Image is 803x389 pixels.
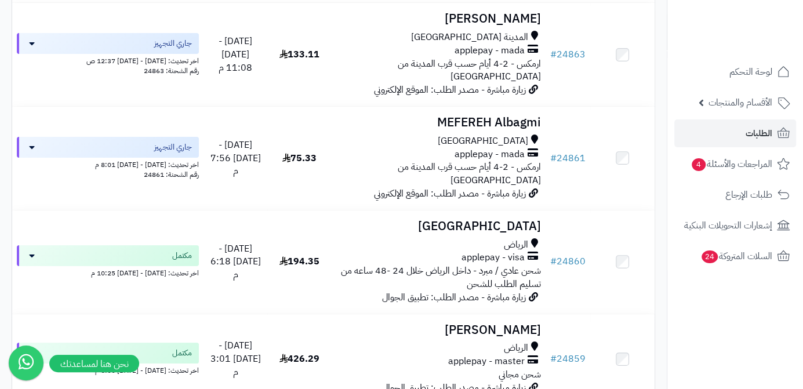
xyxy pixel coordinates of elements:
span: [DATE] - [DATE] 11:08 م [219,34,252,75]
span: لوحة التحكم [729,64,772,80]
a: #24860 [550,255,586,268]
span: # [550,151,557,165]
span: الرياض [504,341,528,355]
span: ارمكس - 2-4 أيام حسب قرب المدينة من [GEOGRAPHIC_DATA] [398,57,541,84]
a: السلات المتروكة24 [674,242,796,270]
span: applepay - mada [455,44,525,57]
a: طلبات الإرجاع [674,181,796,209]
span: [DATE] - [DATE] 3:01 م [210,339,261,379]
a: الطلبات [674,119,796,147]
span: 24 [701,250,718,264]
div: اخر تحديث: [DATE] - [DATE] 10:25 م [17,266,199,278]
span: 75.33 [282,151,317,165]
h3: [PERSON_NAME] [336,12,541,26]
div: اخر تحديث: [DATE] - [DATE] 8:01 م [17,158,199,170]
span: المراجعات والأسئلة [691,156,772,172]
span: إشعارات التحويلات البنكية [684,217,772,234]
span: مكتمل [172,250,192,261]
span: رقم الشحنة: 24861 [144,169,199,180]
span: # [550,255,557,268]
span: الأقسام والمنتجات [708,94,772,111]
span: [DATE] - [DATE] 7:56 م [210,138,261,179]
span: [DATE] - [DATE] 6:18 م [210,242,261,282]
span: [GEOGRAPHIC_DATA] [438,134,528,148]
span: طلبات الإرجاع [725,187,772,203]
span: جاري التجهيز [154,38,192,49]
span: 4 [691,158,706,172]
a: لوحة التحكم [674,58,796,86]
h3: [PERSON_NAME] [336,323,541,337]
span: مكتمل [172,347,192,359]
span: ارمكس - 2-4 أيام حسب قرب المدينة من [GEOGRAPHIC_DATA] [398,160,541,187]
span: شحن مجاني [499,368,541,381]
span: السلات المتروكة [700,248,772,264]
span: زيارة مباشرة - مصدر الطلب: تطبيق الجوال [382,290,526,304]
span: 426.29 [279,352,319,366]
span: الرياض [504,238,528,252]
span: applepay - visa [462,251,525,264]
span: رقم الشحنة: 24863 [144,66,199,76]
div: اخر تحديث: [DATE] - [DATE] 12:37 ص [17,54,199,66]
img: logo-2.png [724,19,792,43]
a: المراجعات والأسئلة4 [674,150,796,178]
span: جاري التجهيز [154,141,192,153]
a: #24859 [550,352,586,366]
a: #24863 [550,48,586,61]
span: applepay - master [448,355,525,368]
span: 133.11 [279,48,319,61]
span: # [550,48,557,61]
a: إشعارات التحويلات البنكية [674,212,796,239]
span: applepay - mada [455,148,525,161]
span: # [550,352,557,366]
span: الطلبات [746,125,772,141]
h3: [GEOGRAPHIC_DATA] [336,220,541,233]
span: المدينة [GEOGRAPHIC_DATA] [411,31,528,44]
span: زيارة مباشرة - مصدر الطلب: الموقع الإلكتروني [374,83,526,97]
a: #24861 [550,151,586,165]
h3: MEFEREH Albagmi [336,116,541,129]
span: شحن عادي / مبرد - داخل الرياض خلال 24 -48 ساعه من تسليم الطلب للشحن [341,264,541,291]
span: زيارة مباشرة - مصدر الطلب: الموقع الإلكتروني [374,187,526,201]
span: 194.35 [279,255,319,268]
